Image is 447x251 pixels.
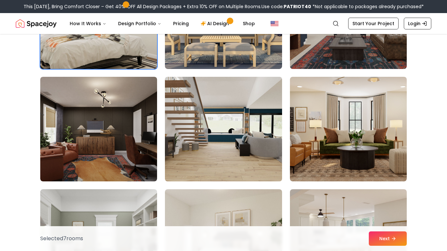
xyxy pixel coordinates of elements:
a: Shop [238,17,260,30]
nav: Main [64,17,260,30]
a: Pricing [168,17,194,30]
img: Room room-21 [290,77,407,181]
button: Next [369,231,407,246]
a: AI Design [195,17,236,30]
button: How It Works [64,17,112,30]
img: Room room-20 [162,74,285,184]
a: Login [404,18,431,29]
a: Spacejoy [16,17,57,30]
img: Spacejoy Logo [16,17,57,30]
a: Start Your Project [348,18,399,29]
nav: Global [16,13,431,34]
span: *Not applicable to packages already purchased* [311,3,424,10]
div: This [DATE], Bring Comfort Closer – Get 40% OFF All Design Packages + Extra 10% OFF on Multiple R... [24,3,424,10]
img: Room room-19 [40,77,157,181]
button: Design Portfolio [113,17,167,30]
img: United States [271,20,278,27]
b: PATRIOT40 [284,3,311,10]
p: Selected 7 room s [40,235,83,243]
span: Use code: [261,3,311,10]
